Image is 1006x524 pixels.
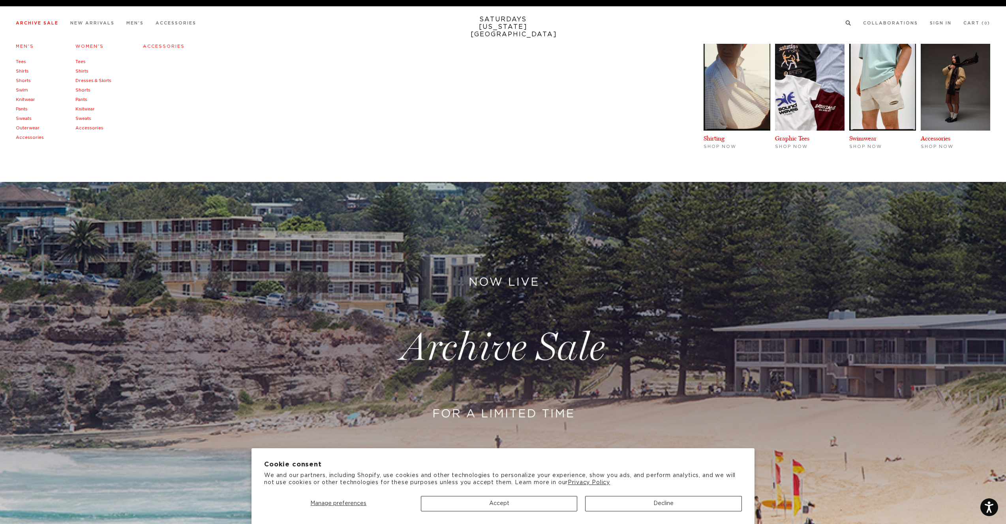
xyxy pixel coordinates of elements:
[984,22,987,25] small: 0
[963,21,990,25] a: Cart (0)
[75,126,103,130] a: Accessories
[75,97,87,102] a: Pants
[75,107,95,111] a: Knitwear
[16,107,28,111] a: Pants
[16,126,39,130] a: Outerwear
[264,496,413,511] button: Manage preferences
[16,60,26,64] a: Tees
[421,496,578,511] button: Accept
[16,79,31,83] a: Shorts
[156,21,196,25] a: Accessories
[143,44,185,49] a: Accessories
[16,21,58,25] a: Archive Sale
[75,44,104,49] a: Women's
[264,472,742,486] p: We and our partners, including Shopify, use cookies and other technologies to personalize your ex...
[75,116,91,121] a: Sweats
[70,21,114,25] a: New Arrivals
[849,135,876,142] a: Swimwear
[568,480,610,485] a: Privacy Policy
[16,97,35,102] a: Knitwear
[704,135,724,142] a: Shirting
[75,79,111,83] a: Dresses & Skirts
[863,21,918,25] a: Collaborations
[75,88,90,92] a: Shorts
[16,135,44,140] a: Accessories
[471,16,536,38] a: SATURDAYS[US_STATE][GEOGRAPHIC_DATA]
[264,461,742,468] h2: Cookie consent
[310,501,366,506] span: Manage preferences
[75,60,86,64] a: Tees
[930,21,952,25] a: Sign In
[16,116,32,121] a: Sweats
[585,496,742,511] button: Decline
[16,69,29,73] a: Shirts
[775,135,809,142] a: Graphic Tees
[126,21,144,25] a: Men's
[16,88,28,92] a: Swim
[75,69,88,73] a: Shirts
[921,135,950,142] a: Accessories
[16,44,34,49] a: Men's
